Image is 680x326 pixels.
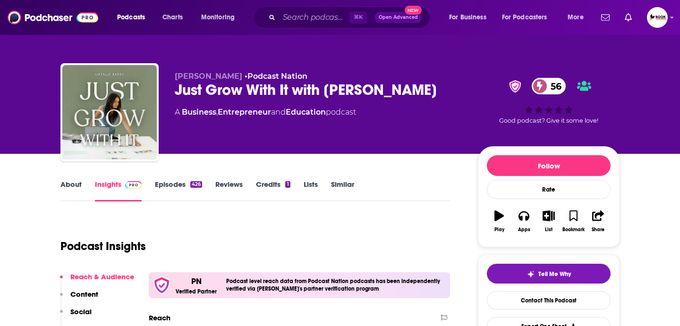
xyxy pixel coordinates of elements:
[190,181,202,188] div: 426
[226,278,446,292] h4: Podcast level reach data from Podcast Nation podcasts has been independently verified via [PERSON...
[195,10,247,25] button: open menu
[182,108,216,117] a: Business
[62,65,157,159] img: Just Grow With It with Natalie Barbu
[218,108,271,117] a: Entrepreneur
[536,204,561,238] button: List
[117,11,145,24] span: Podcasts
[499,117,598,124] span: Good podcast? Give it some love!
[304,180,318,201] a: Lists
[262,7,439,28] div: Search podcasts, credits, & more...
[487,264,611,284] button: tell me why sparkleTell Me Why
[647,7,668,28] button: Show profile menu
[562,227,585,233] div: Bookmark
[60,239,146,253] h1: Podcast Insights
[379,15,418,20] span: Open Advanced
[449,11,486,24] span: For Business
[331,180,354,201] a: Similar
[110,10,157,25] button: open menu
[70,307,92,316] p: Social
[532,78,566,94] a: 56
[155,180,202,201] a: Episodes426
[256,180,290,201] a: Credits1
[60,272,134,290] button: Reach & Audience
[621,9,636,25] a: Show notifications dropdown
[494,227,504,233] div: Play
[487,204,511,238] button: Play
[60,307,92,325] button: Social
[568,11,584,24] span: More
[286,108,326,117] a: Education
[162,11,183,24] span: Charts
[527,270,535,278] img: tell me why sparkle
[586,204,611,238] button: Share
[70,290,98,299] p: Content
[538,270,571,278] span: Tell Me Why
[487,180,611,199] div: Rate
[545,227,552,233] div: List
[597,9,613,25] a: Show notifications dropdown
[285,181,290,188] div: 1
[8,8,98,26] img: Podchaser - Follow, Share and Rate Podcasts
[95,180,142,201] a: InsightsPodchaser Pro
[518,227,530,233] div: Apps
[279,10,349,25] input: Search podcasts, credits, & more...
[487,291,611,309] a: Contact This Podcast
[175,72,242,81] span: [PERSON_NAME]
[60,290,98,307] button: Content
[349,11,367,24] span: ⌘ K
[647,7,668,28] span: Logged in as BookLaunchers
[149,313,170,322] h2: Reach
[245,72,307,81] span: •
[201,11,235,24] span: Monitoring
[247,72,307,81] a: Podcast Nation
[561,204,586,238] button: Bookmark
[374,12,422,23] button: Open AdvancedNew
[70,272,134,281] p: Reach & Audience
[125,181,142,189] img: Podchaser Pro
[502,11,547,24] span: For Podcasters
[156,10,188,25] a: Charts
[176,289,217,294] h5: Verified Partner
[511,204,536,238] button: Apps
[478,72,620,130] div: verified Badge56Good podcast? Give it some love!
[271,108,286,117] span: and
[541,78,566,94] span: 56
[216,108,218,117] span: ,
[153,276,171,294] img: verfied icon
[60,180,82,201] a: About
[405,6,422,15] span: New
[215,180,243,201] a: Reviews
[175,107,356,118] div: A podcast
[506,80,524,92] img: verified Badge
[592,227,604,233] div: Share
[496,10,561,25] button: open menu
[647,7,668,28] img: User Profile
[442,10,498,25] button: open menu
[487,155,611,176] button: Follow
[561,10,595,25] button: open menu
[191,276,202,286] p: PN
